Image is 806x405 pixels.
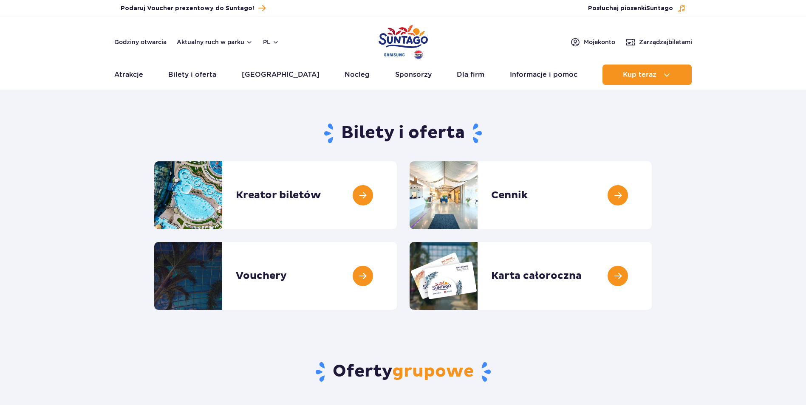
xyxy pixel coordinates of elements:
span: Posłuchaj piosenki [588,4,673,13]
a: [GEOGRAPHIC_DATA] [242,65,320,85]
span: Suntago [646,6,673,11]
a: Podaruj Voucher prezentowy do Suntago! [121,3,266,14]
h1: Bilety i oferta [154,122,652,144]
h2: Oferty [154,361,652,383]
a: Nocleg [345,65,370,85]
span: Moje konto [584,38,615,46]
a: Mojekonto [570,37,615,47]
a: Bilety i oferta [168,65,216,85]
span: Podaruj Voucher prezentowy do Suntago! [121,4,254,13]
a: Atrakcje [114,65,143,85]
a: Sponsorzy [395,65,432,85]
a: Park of Poland [379,21,428,60]
span: Zarządzaj biletami [639,38,692,46]
button: Kup teraz [602,65,692,85]
button: pl [263,38,279,46]
a: Dla firm [457,65,484,85]
button: Aktualny ruch w parku [177,39,253,45]
span: Kup teraz [623,71,656,79]
button: Posłuchaj piosenkiSuntago [588,4,686,13]
a: Informacje i pomoc [510,65,577,85]
a: Zarządzajbiletami [625,37,692,47]
a: Godziny otwarcia [114,38,167,46]
span: grupowe [392,361,474,382]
